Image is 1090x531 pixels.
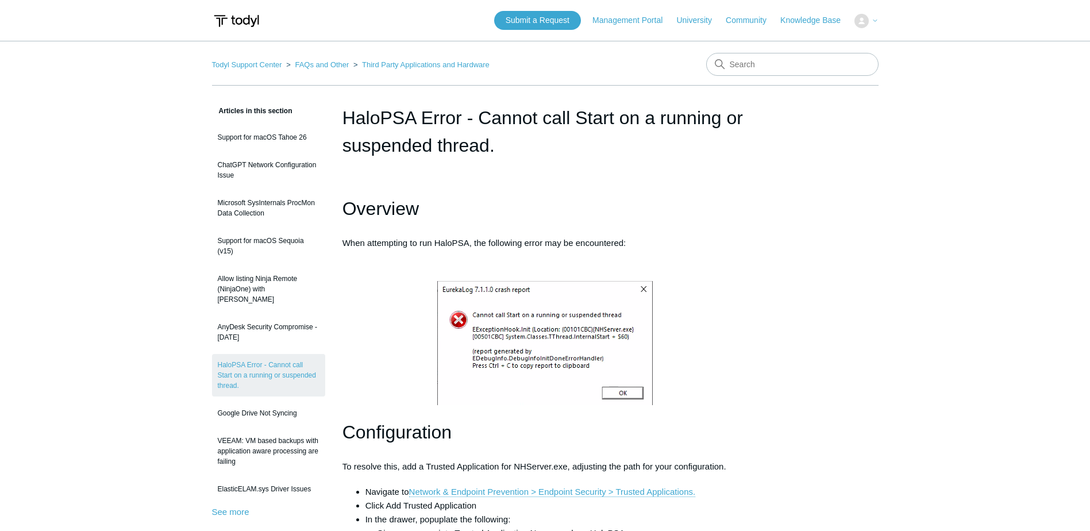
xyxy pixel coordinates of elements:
a: Knowledge Base [780,14,852,26]
a: ChatGPT Network Configuration Issue [212,154,325,186]
li: FAQs and Other [284,60,351,69]
a: HaloPSA Error - Cannot call Start on a running or suspended thread. [212,354,325,397]
p: When attempting to run HaloPSA, the following error may be encountered: [342,236,748,250]
h1: Configuration [342,418,748,447]
li: Todyl Support Center [212,60,284,69]
li: Third Party Applications and Hardware [351,60,490,69]
li: Navigate to [365,485,748,499]
a: Support for macOS Tahoe 26 [212,126,325,148]
a: ElasticELAM.sys Driver Issues [212,478,325,500]
a: University [676,14,723,26]
span: Articles in this section [212,107,292,115]
a: Community [726,14,778,26]
a: Allow listing Ninja Remote (NinjaOne) with [PERSON_NAME] [212,268,325,310]
a: Support for macOS Sequoia (v15) [212,230,325,262]
p: To resolve this, add a Trusted Application for NHServer.exe, adjusting the path for your configur... [342,460,748,474]
a: Management Portal [592,14,674,26]
a: FAQs and Other [295,60,349,69]
h1: Overview [342,194,748,224]
li: Click Add Trusted Application [365,499,748,513]
a: Todyl Support Center [212,60,282,69]
h1: HaloPSA Error - Cannot call Start on a running or suspended thread. [342,104,748,159]
a: Google Drive Not Syncing [212,402,325,424]
a: See more [212,507,249,517]
a: Submit a Request [494,11,581,30]
input: Search [706,53,879,76]
a: Microsoft SysInternals ProcMon Data Collection [212,192,325,224]
img: Todyl Support Center Help Center home page [212,10,261,32]
a: VEEAM: VM based backups with application aware processing are failing [212,430,325,472]
a: Network & Endpoint Prevention > Endpoint Security > Trusted Applications. [409,487,696,497]
a: Third Party Applications and Hardware [362,60,490,69]
a: AnyDesk Security Compromise - [DATE] [212,316,325,348]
